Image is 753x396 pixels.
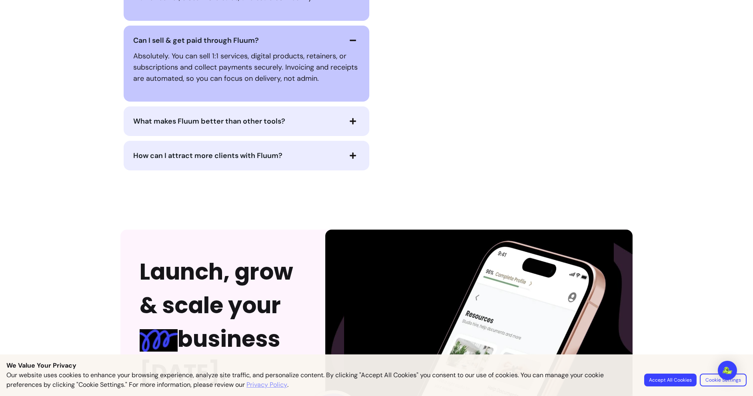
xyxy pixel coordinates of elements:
span: Can I sell & get paid through Fluum? [133,36,259,45]
span: How can I attract more clients with Fluum? [133,151,282,160]
button: Cookie Settings [700,374,747,386]
img: spring Blue [140,329,178,352]
button: How can I attract more clients with Fluum? [133,149,360,162]
p: Our website uses cookies to enhance your browsing experience, analyze site traffic, and personali... [6,370,635,390]
h2: Launch, grow & scale your business [DATE]. [140,255,306,390]
p: We Value Your Privacy [6,361,747,370]
a: Privacy Policy [246,380,287,390]
button: Accept All Cookies [644,374,697,386]
button: Can I sell & get paid through Fluum? [133,34,360,47]
span: What makes Fluum better than other tools? [133,116,285,126]
div: Can I sell & get paid through Fluum? [133,47,360,87]
p: Absolutely. You can sell 1:1 services, digital products, retainers, or subscriptions and collect ... [133,50,360,84]
div: Open Intercom Messenger [718,361,737,380]
button: What makes Fluum better than other tools? [133,114,360,128]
